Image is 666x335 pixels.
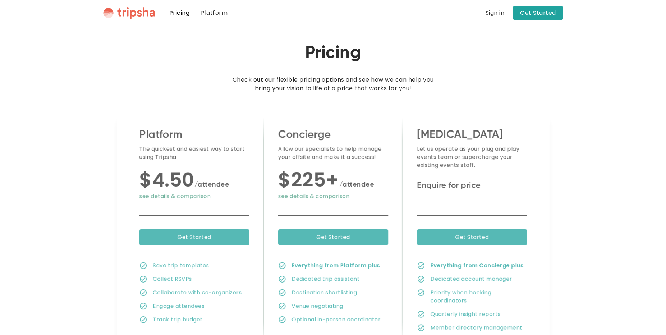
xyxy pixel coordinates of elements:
div: Let us operate as your plug and play events team or supercharge your existing events staff. [417,145,527,169]
div: Destination shortlisting [291,288,357,297]
div: Quarterly insight reports [430,310,500,318]
h2: [MEDICAL_DATA] [417,128,527,142]
div: Allow our specialists to help manage your offsite and make it a success! [278,145,388,161]
div: The quickest and easiest way to start using Tripsha [139,145,249,161]
div: Save trip templates [153,261,209,270]
div: $225+ [278,180,388,189]
strong: Everything from Concierge plus [430,261,523,269]
span: /attendee [339,181,374,188]
a: Get Started [513,6,563,20]
div: Collaborate with co-organizers [153,288,242,297]
a: $225+/attendeesee details & comparison [278,180,388,200]
div: Optional in-person coordinator [291,315,380,323]
div: Member directory management [430,323,522,332]
div: $4.50 [139,180,249,189]
a: $4.50/attendeesee details & comparison [139,180,249,200]
div: Priority when booking coordinators [430,288,527,304]
a: Get Started [278,229,388,245]
p: Check out our flexible pricing options and see how we can help you bring your vision to life at a... [230,75,437,93]
div: see details & comparison [278,192,388,200]
div: Engage attendees [153,302,205,310]
h2: Platform [139,128,249,142]
div: Venue negotiating [291,302,343,310]
h1: Pricing [305,43,361,64]
a: Get Started [139,229,249,245]
a: home [103,7,155,19]
div: Dedicated account manager [430,275,512,283]
div: Collect RSVPs [153,275,192,283]
div: see details & comparison [139,192,249,200]
img: Tripsha Logo [103,7,155,19]
h2: Concierge [278,128,388,142]
div: Enquire for price [417,180,527,191]
a: Get Started [417,229,527,245]
span: /attendee [194,181,229,188]
div: Sign in [486,10,505,16]
strong: Everything from Platform plus [291,261,380,269]
div: Track trip budget [153,315,203,323]
div: Dedicated trip assistant [291,275,359,283]
a: Sign in [486,9,505,17]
